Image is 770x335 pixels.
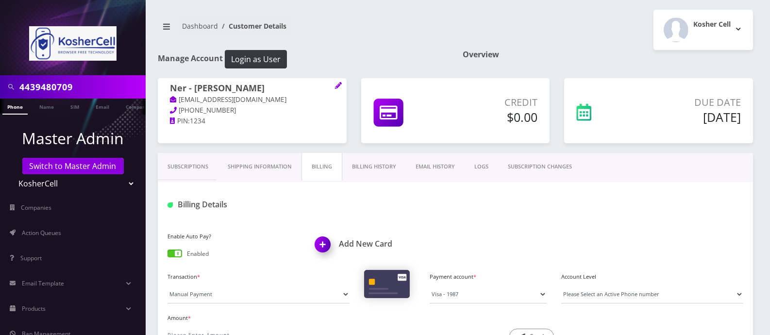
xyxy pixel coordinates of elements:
[342,153,406,181] a: Billing History
[225,50,287,68] button: Login as User
[315,239,448,249] a: Add New CardAdd New Card
[561,273,743,281] label: Account Level
[91,99,114,114] a: Email
[66,99,84,114] a: SIM
[167,233,301,241] label: Enable Auto Pay?
[158,50,448,68] h1: Manage Account
[636,110,741,124] h5: [DATE]
[310,234,339,262] img: Add New Card
[463,50,753,59] h1: Overview
[170,95,287,105] a: [EMAIL_ADDRESS][DOMAIN_NAME]
[448,95,537,110] p: Credit
[693,20,731,29] h2: Kosher Cell
[170,117,190,126] a: PIN:
[158,153,218,181] a: Subscriptions
[187,250,209,258] p: Enabled
[218,21,286,31] li: Customer Details
[167,200,350,209] h1: Billing Details
[315,239,448,249] h1: Add New Card
[22,304,46,313] span: Products
[653,10,753,50] button: Kosher Cell
[158,16,448,44] nav: breadcrumb
[20,254,42,262] span: Support
[167,314,350,322] label: Amount
[636,95,741,110] p: Due Date
[19,78,143,96] input: Search in Company
[364,270,410,298] img: Cards
[301,153,342,181] a: Billing
[22,158,124,174] a: Switch to Master Admin
[465,153,498,181] a: LOGS
[430,273,546,281] label: Payment account
[22,279,64,287] span: Email Template
[170,83,335,95] h1: Ner - [PERSON_NAME]
[22,229,61,237] span: Action Queues
[179,106,236,115] span: [PHONE_NUMBER]
[167,202,173,208] img: Billing Details
[34,99,59,114] a: Name
[406,153,465,181] a: EMAIL HISTORY
[218,153,301,181] a: Shipping Information
[223,53,287,64] a: Login as User
[182,21,218,31] a: Dashboard
[167,273,350,281] label: Transaction
[498,153,582,181] a: SUBSCRIPTION CHANGES
[121,99,153,114] a: Company
[190,117,205,125] span: 1234
[29,26,117,61] img: KosherCell
[21,203,52,212] span: Companies
[448,110,537,124] h5: $0.00
[2,99,28,115] a: Phone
